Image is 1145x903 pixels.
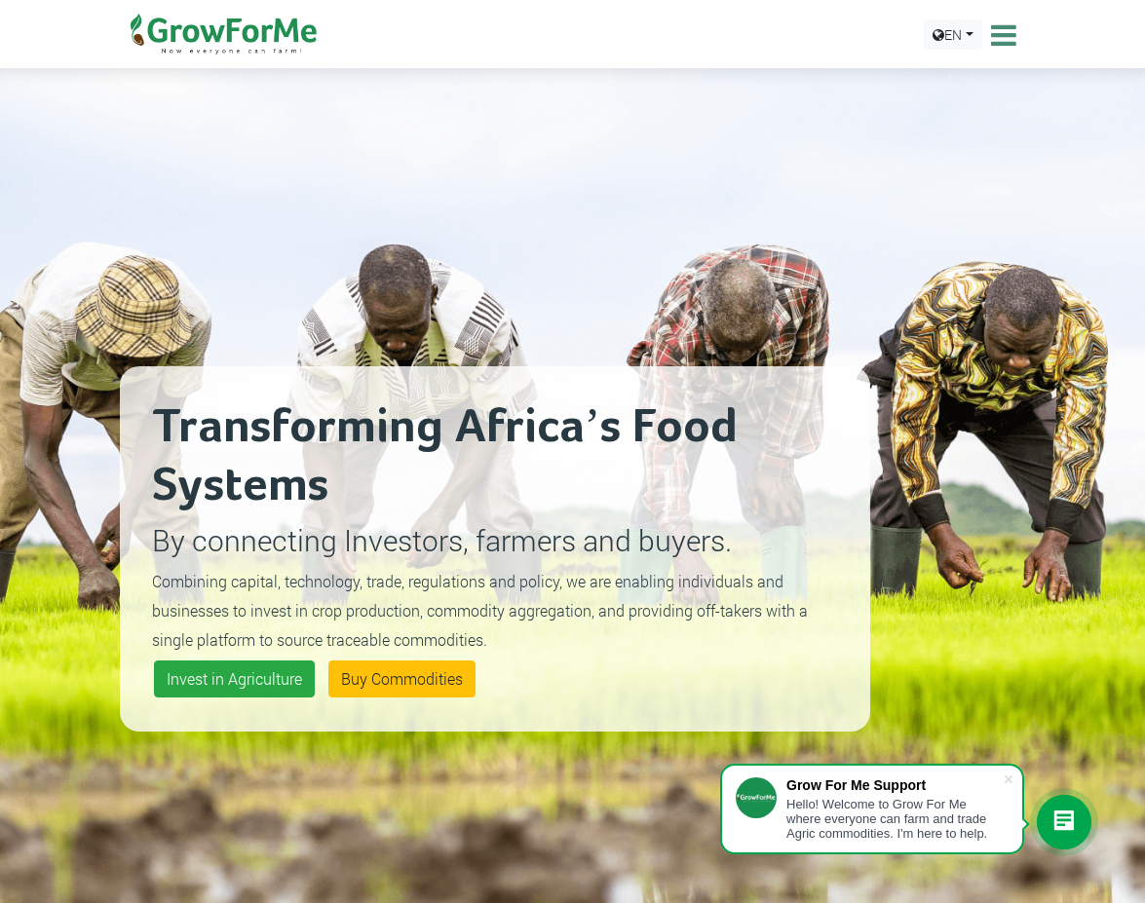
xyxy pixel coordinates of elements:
a: Invest in Agriculture [154,660,315,697]
p: By connecting Investors, farmers and buyers. [152,518,838,562]
h2: Transforming Africa’s Food Systems [152,398,838,515]
div: Grow For Me Support [786,777,1003,793]
a: EN [924,19,982,50]
small: Combining capital, technology, trade, regulations and policy, we are enabling individuals and bus... [152,571,808,650]
div: Hello! Welcome to Grow For Me where everyone can farm and trade Agric commodities. I'm here to help. [786,797,1003,841]
a: Buy Commodities [328,660,476,697]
